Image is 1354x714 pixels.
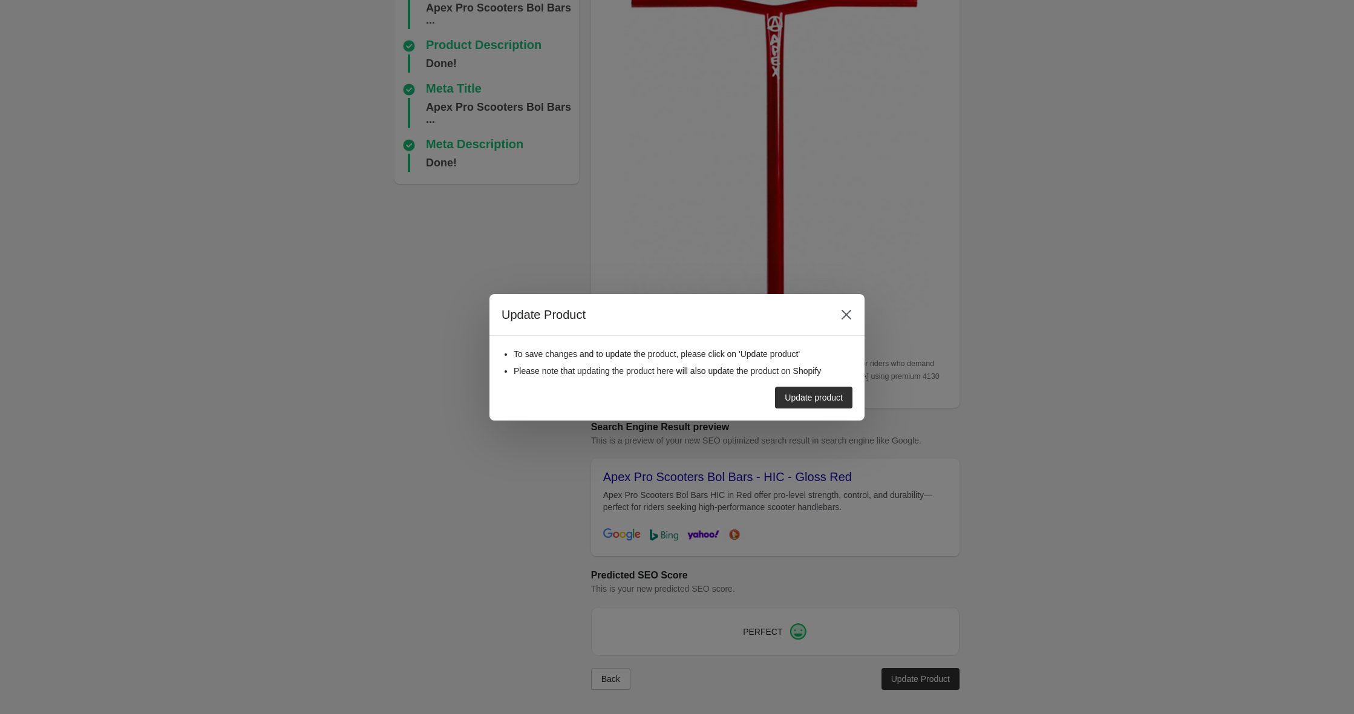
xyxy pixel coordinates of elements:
button: Update product [775,387,852,408]
button: Close [836,304,857,326]
li: To save changes and to update the product, please click on 'Update product' [514,348,852,360]
div: Update product [785,393,843,402]
li: Please note that updating the product here will also update the product on Shopify [514,365,852,377]
h2: Update Product [502,306,823,323]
